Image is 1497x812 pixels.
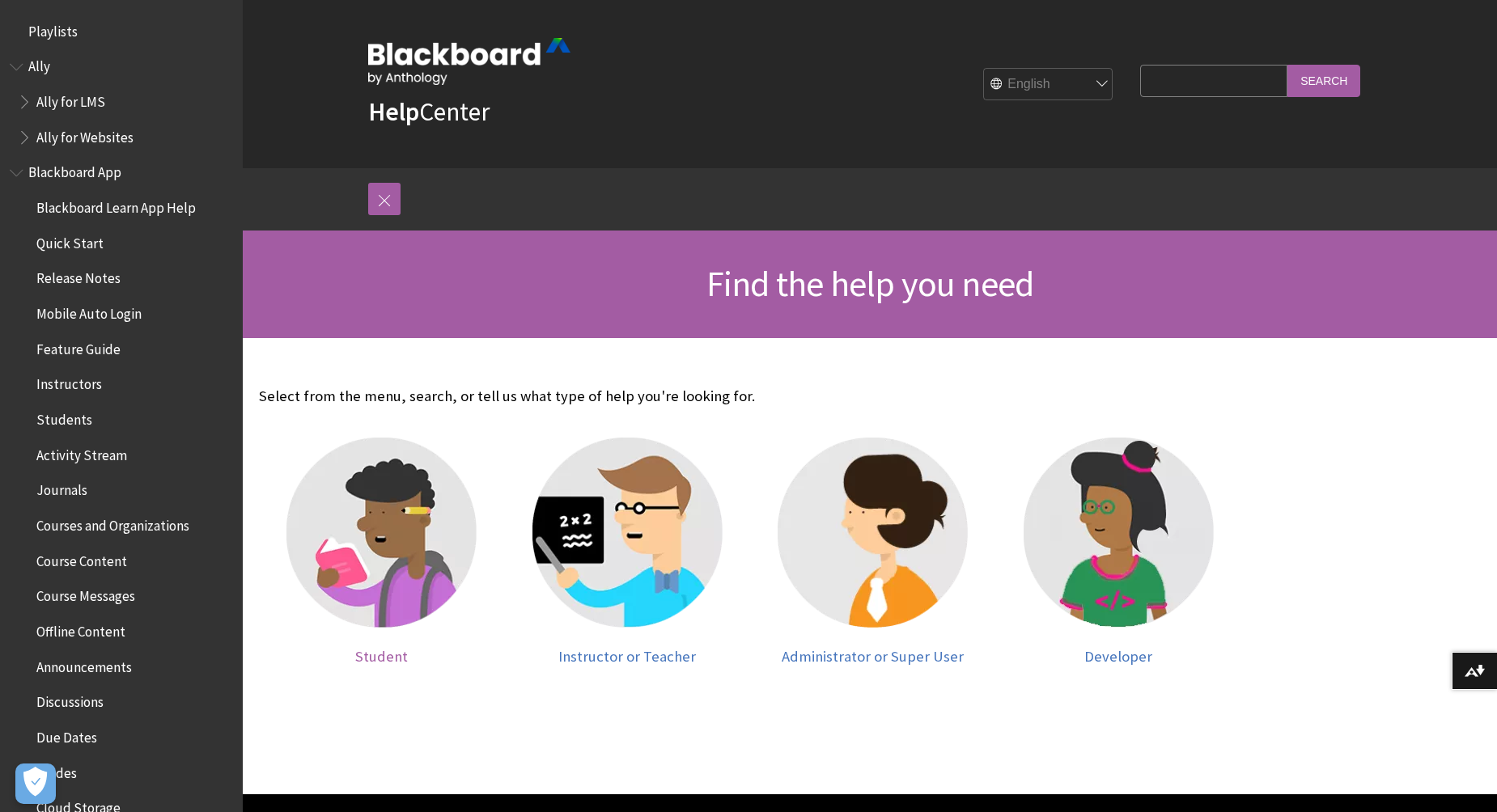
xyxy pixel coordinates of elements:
[36,583,135,605] span: Course Messages
[36,512,189,534] span: Courses and Organizations
[984,69,1113,101] select: Site Language Selector
[521,438,735,665] a: Instructor Instructor or Teacher
[10,18,233,45] nav: Book outline for Playlists
[36,265,121,287] span: Release Notes
[706,261,1033,306] span: Find the help you need
[355,647,408,666] span: Student
[36,300,142,322] span: Mobile Auto Login
[1012,438,1226,665] a: Developer
[15,763,56,804] button: Open Preferences
[259,386,1241,407] p: Select from the menu, search, or tell us what type of help you're looking for.
[36,124,134,146] span: Ally for Websites
[28,53,50,75] span: Ally
[36,653,132,675] span: Announcements
[1084,647,1152,666] span: Developer
[558,647,696,666] span: Instructor or Teacher
[36,406,92,428] span: Students
[1287,65,1360,96] input: Search
[36,548,127,569] span: Course Content
[532,438,723,628] img: Instructor
[368,95,490,128] a: HelpCenter
[368,38,570,85] img: Blackboard by Anthology
[36,477,87,499] span: Journals
[36,371,102,393] span: Instructors
[36,194,196,216] span: Blackboard Learn App Help
[36,442,127,463] span: Activity Stream
[36,759,77,781] span: Grades
[368,95,419,128] strong: Help
[36,618,125,640] span: Offline Content
[36,336,121,357] span: Feature Guide
[766,438,980,665] a: Administrator Administrator or Super User
[28,18,78,40] span: Playlists
[778,438,968,628] img: Administrator
[36,724,97,746] span: Due Dates
[36,230,104,252] span: Quick Start
[10,53,233,151] nav: Book outline for Anthology Ally Help
[286,438,477,628] img: Student
[36,688,104,710] span: Discussions
[782,647,964,666] span: Administrator or Super User
[36,88,105,110] span: Ally for LMS
[275,438,489,665] a: Student Student
[28,159,121,181] span: Blackboard App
